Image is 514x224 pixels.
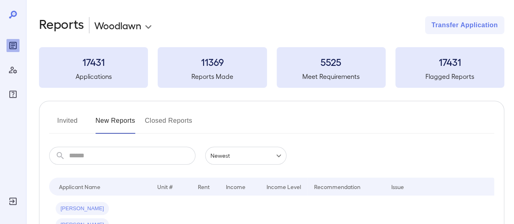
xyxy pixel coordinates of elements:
button: Closed Reports [145,114,193,134]
h3: 5525 [277,55,386,68]
h5: Reports Made [158,72,267,81]
div: Newest [205,147,286,165]
h5: Flagged Reports [395,72,504,81]
div: FAQ [7,88,20,101]
summary: 17431Applications11369Reports Made5525Meet Requirements17431Flagged Reports [39,47,504,88]
button: Invited [49,114,86,134]
h5: Meet Requirements [277,72,386,81]
button: Transfer Application [425,16,504,34]
div: Manage Users [7,63,20,76]
div: Issue [391,182,404,191]
div: Income [226,182,245,191]
div: Rent [198,182,211,191]
h2: Reports [39,16,84,34]
h3: 11369 [158,55,267,68]
div: Income Level [267,182,301,191]
div: Applicant Name [59,182,100,191]
h5: Applications [39,72,148,81]
h3: 17431 [39,55,148,68]
span: [PERSON_NAME] [56,205,109,213]
p: Woodlawn [94,19,141,32]
h3: 17431 [395,55,504,68]
div: Log Out [7,195,20,208]
div: Reports [7,39,20,52]
div: Recommendation [314,182,360,191]
div: Unit # [157,182,173,191]
button: New Reports [95,114,135,134]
